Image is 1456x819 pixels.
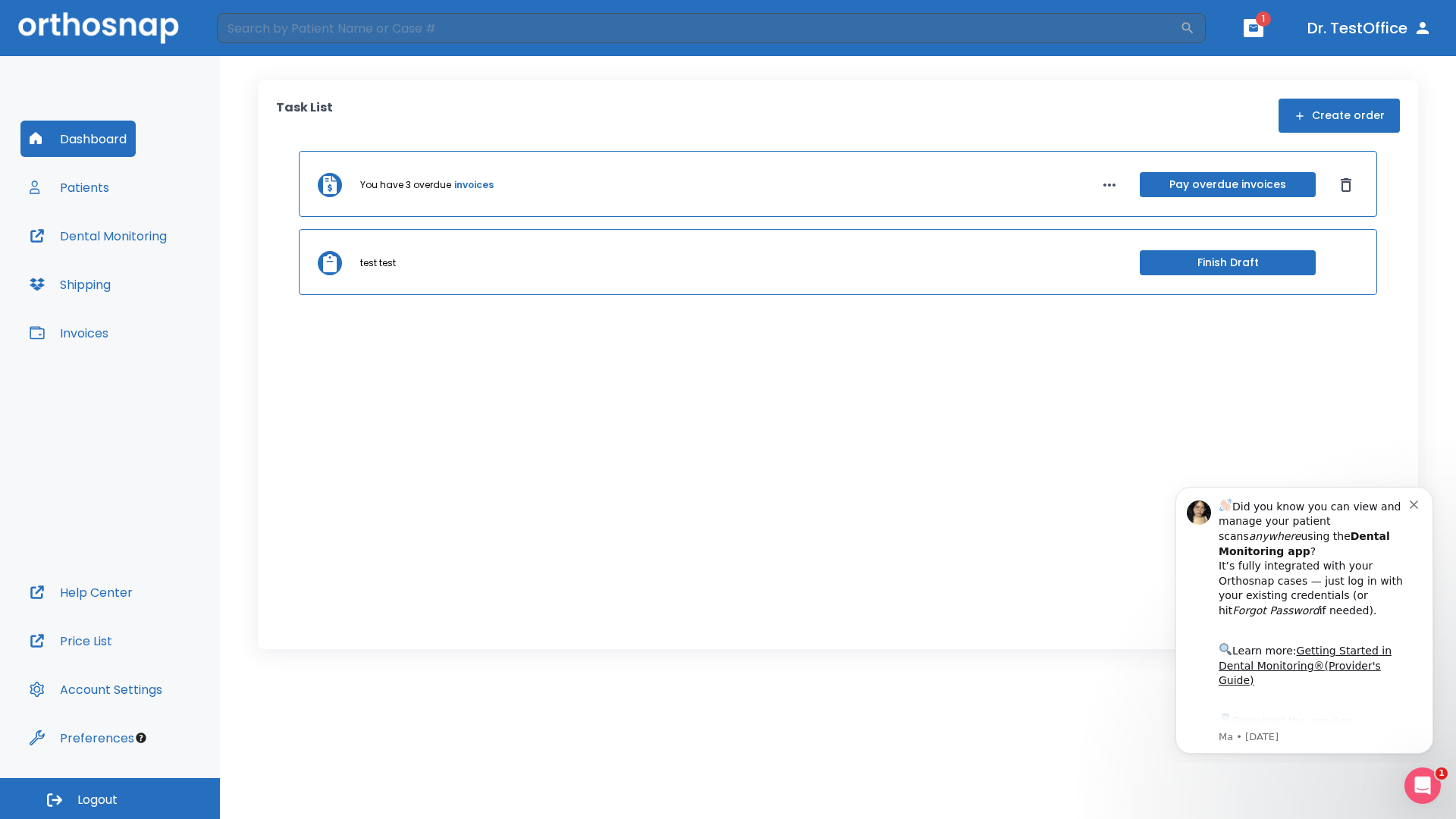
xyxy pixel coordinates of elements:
[1153,473,1456,763] iframe: Intercom notifications message
[134,731,148,745] div: Tooltip anchor
[18,12,179,43] img: Orthosnap
[276,99,333,133] p: Task List
[20,574,142,610] button: Help Center
[20,315,118,351] button: Invoices
[66,242,201,269] a: App Store
[77,792,118,808] span: Logout
[360,256,396,270] p: test test
[1279,99,1400,133] button: Create order
[66,238,257,315] div: Download the app: | ​ Let us know if you need help getting started!
[1301,14,1438,42] button: Dr. TestOffice
[1436,767,1448,780] span: 1
[217,13,1180,43] input: Search by Patient Name or Case #
[20,671,171,708] button: Account Settings
[1404,767,1441,804] iframe: Intercom live chat
[1140,250,1316,275] button: Finish Draft
[20,266,120,303] button: Shipping
[20,623,121,659] button: Price List
[20,121,136,157] button: Dashboard
[1334,173,1358,197] button: Dismiss
[1140,172,1316,197] button: Pay overdue invoices
[20,720,143,756] button: Preferences
[1256,11,1271,27] span: 1
[257,24,269,36] button: Dismiss notification
[360,178,451,192] p: You have 3 overdue
[20,169,118,206] button: Patients
[66,257,257,271] p: Message from Ma, sent 4w ago
[454,178,494,192] a: invoices
[20,218,176,254] button: Dental Monitoring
